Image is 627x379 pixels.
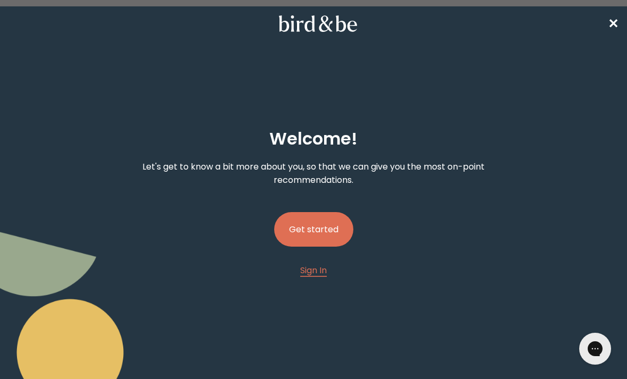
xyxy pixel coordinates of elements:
a: Sign In [300,264,327,277]
a: ✕ [608,14,618,33]
span: Sign In [300,264,327,276]
h2: Welcome ! [269,126,358,151]
span: ✕ [608,15,618,32]
p: Let's get to know a bit more about you, so that we can give you the most on-point recommendations. [118,160,509,187]
iframe: Gorgias live chat messenger [574,329,616,368]
a: Get started [274,195,353,264]
button: Get started [274,212,353,247]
